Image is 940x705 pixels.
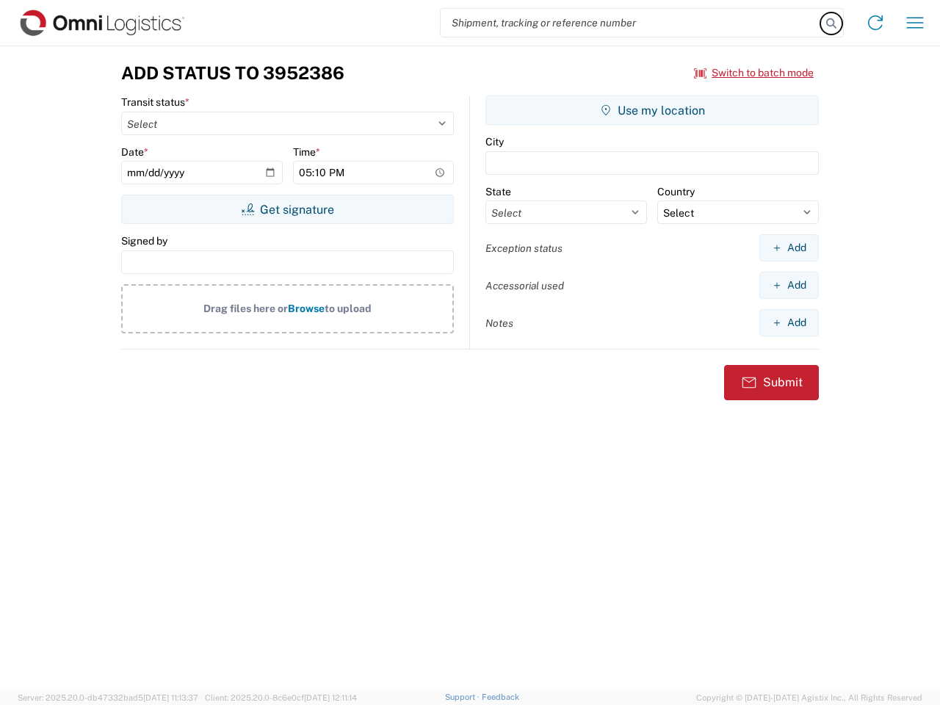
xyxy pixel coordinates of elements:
[759,272,819,299] button: Add
[485,317,513,330] label: Notes
[445,693,482,701] a: Support
[121,234,167,247] label: Signed by
[121,95,189,109] label: Transit status
[121,145,148,159] label: Date
[441,9,821,37] input: Shipment, tracking or reference number
[482,693,519,701] a: Feedback
[121,62,344,84] h3: Add Status to 3952386
[121,195,454,224] button: Get signature
[485,95,819,125] button: Use my location
[304,693,357,702] span: [DATE] 12:11:14
[485,279,564,292] label: Accessorial used
[724,365,819,400] button: Submit
[293,145,320,159] label: Time
[485,185,511,198] label: State
[485,135,504,148] label: City
[143,693,198,702] span: [DATE] 11:13:37
[288,303,325,314] span: Browse
[694,61,814,85] button: Switch to batch mode
[325,303,372,314] span: to upload
[657,185,695,198] label: Country
[205,693,357,702] span: Client: 2025.20.0-8c6e0cf
[485,242,563,255] label: Exception status
[696,691,922,704] span: Copyright © [DATE]-[DATE] Agistix Inc., All Rights Reserved
[759,309,819,336] button: Add
[759,234,819,261] button: Add
[203,303,288,314] span: Drag files here or
[18,693,198,702] span: Server: 2025.20.0-db47332bad5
